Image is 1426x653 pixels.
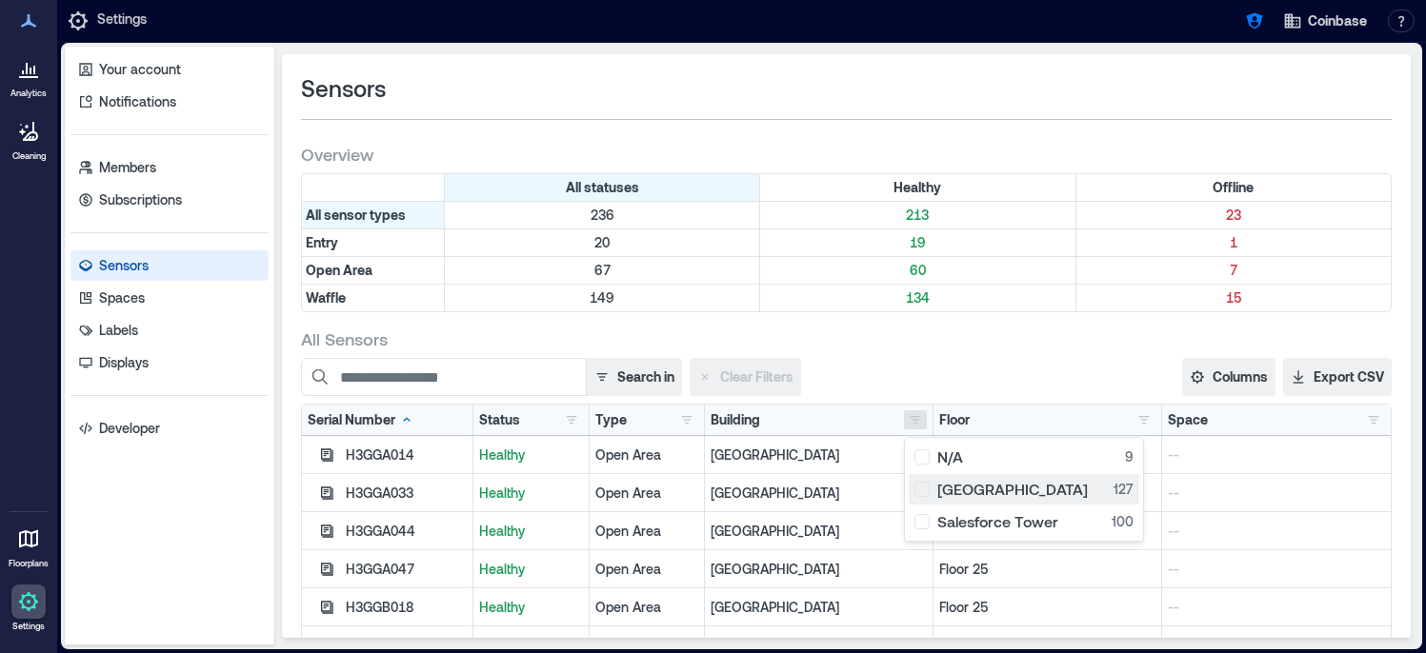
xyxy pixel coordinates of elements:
span: Sensors [301,73,386,104]
div: Type [595,410,627,429]
p: Settings [12,621,45,632]
p: 23 [1080,206,1387,225]
p: Labels [99,321,138,340]
p: [GEOGRAPHIC_DATA] [711,522,927,541]
p: Floorplans [9,558,49,569]
p: Analytics [10,88,47,99]
p: 15 [1080,288,1387,307]
p: Notifications [99,92,176,111]
a: Developer [70,413,269,444]
a: Analytics [5,46,52,105]
p: 1 [1080,233,1387,252]
div: Status [479,410,520,429]
p: -- [1168,598,1385,617]
div: Filter by Type: Waffle & Status: Healthy [760,285,1075,311]
p: -- [1168,560,1385,579]
div: Floor [939,410,970,429]
a: Displays [70,347,269,378]
div: H3GGB018 [346,598,467,617]
p: 60 [764,261,1071,280]
div: Filter by Type: Entry & Status: Offline [1076,229,1391,256]
p: Healthy [479,522,583,541]
div: H3GGA044 [346,522,467,541]
div: Open Area [595,522,699,541]
p: Developer [99,419,160,438]
a: Subscriptions [70,185,269,215]
a: Sensors [70,250,269,281]
div: Filter by Type: Open Area & Status: Offline [1076,257,1391,284]
div: Filter by Type: Entry [302,229,445,256]
a: Labels [70,315,269,346]
a: Your account [70,54,269,85]
p: Healthy [479,560,583,579]
div: Building [711,410,760,429]
a: Cleaning [5,109,52,168]
p: Members [99,158,156,177]
p: 67 [449,261,755,280]
p: 134 [764,288,1071,307]
p: [GEOGRAPHIC_DATA] [711,560,927,579]
p: Subscriptions [99,190,182,209]
div: H3GGA014 [346,445,467,465]
div: All statuses [445,174,760,201]
span: Coinbase [1308,11,1367,30]
div: Filter by Type: Waffle [302,285,445,311]
p: Displays [99,353,149,372]
div: Open Area [595,445,699,465]
div: Filter by Status: Offline [1076,174,1391,201]
p: [GEOGRAPHIC_DATA] [711,484,927,503]
p: -- [1168,445,1385,465]
button: Search in [586,358,682,396]
button: Columns [1182,358,1275,396]
p: 19 [764,233,1071,252]
div: H3GGA047 [346,560,467,579]
p: Your account [99,60,181,79]
p: Floor 25 [939,560,1155,579]
button: Coinbase [1277,6,1373,36]
p: Healthy [479,484,583,503]
p: [GEOGRAPHIC_DATA] [711,445,927,465]
p: 20 [449,233,755,252]
div: Filter by Type: Open Area & Status: Healthy [760,257,1075,284]
p: Cleaning [12,150,46,162]
a: Floorplans [3,516,54,575]
div: Space [1168,410,1208,429]
p: 7 [1080,261,1387,280]
p: 149 [449,288,755,307]
div: Filter by Type: Open Area [302,257,445,284]
p: [GEOGRAPHIC_DATA] [711,598,927,617]
p: Spaces [99,288,145,307]
p: Floor 25 [939,598,1155,617]
p: 236 [449,206,755,225]
div: H3GGA033 [346,484,467,503]
div: Filter by Type: Entry & Status: Healthy [760,229,1075,256]
p: Healthy [479,445,583,465]
a: Notifications [70,87,269,117]
a: Settings [6,579,51,638]
div: All sensor types [302,202,445,228]
span: All Sensors [301,327,388,350]
p: -- [1168,522,1385,541]
div: Open Area [595,560,699,579]
p: -- [1168,484,1385,503]
button: Clear Filters [690,358,801,396]
button: Export CSV [1283,358,1392,396]
p: Healthy [479,598,583,617]
div: Serial Number [308,410,414,429]
p: 213 [764,206,1071,225]
p: Settings [97,10,147,32]
a: Spaces [70,283,269,313]
div: Filter by Status: Healthy [760,174,1075,201]
p: Sensors [99,256,149,275]
a: Members [70,152,269,183]
div: Filter by Type: Waffle & Status: Offline [1076,285,1391,311]
span: Overview [301,143,373,166]
div: Open Area [595,484,699,503]
div: Open Area [595,598,699,617]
